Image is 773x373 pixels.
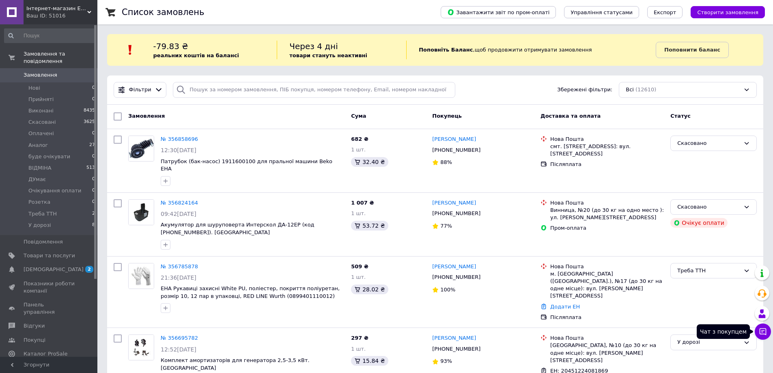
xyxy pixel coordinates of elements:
[24,336,45,344] span: Покупці
[89,142,95,149] span: 27
[351,200,374,206] span: 1 007 ₴
[440,287,455,293] span: 100%
[92,153,95,160] span: 0
[654,9,676,15] span: Експорт
[670,218,728,228] div: Очікує оплати
[447,9,549,16] span: Завантажити звіт по пром-оплаті
[161,136,198,142] a: № 356858696
[28,210,57,218] span: Треба ТТН
[92,198,95,206] span: 0
[557,86,612,94] span: Збережені фільтри:
[28,84,40,92] span: Нові
[550,304,580,310] a: Додати ЕН
[92,130,95,137] span: 0
[26,5,87,12] span: Інтернет-магазин ЕлектроХаус
[161,357,310,371] a: Комплект амортизаторів для генератора 2,5-3,5 кВт. [GEOGRAPHIC_DATA]
[161,346,196,353] span: 12:52[DATE]
[440,223,452,229] span: 77%
[691,6,765,18] button: Створити замовлення
[92,210,95,218] span: 2
[161,285,340,299] a: EHA Рукавиці захисні White PU, поліестер, покриття поліуретан, розмір 10, 12 пар в упаковці, RED ...
[351,221,388,231] div: 53.72 ₴
[697,9,758,15] span: Створити замовлення
[431,145,482,155] div: [PHONE_NUMBER]
[289,52,367,58] b: товари стануть неактивні
[28,96,54,103] span: Прийняті
[432,263,476,271] a: [PERSON_NAME]
[24,252,75,259] span: Товари та послуги
[161,335,198,341] a: № 356695782
[24,71,57,79] span: Замовлення
[28,187,81,194] span: Очікування оплати
[128,199,154,225] a: Фото товару
[351,113,366,119] span: Cума
[351,335,368,341] span: 297 ₴
[161,211,196,217] span: 09:42[DATE]
[550,161,664,168] div: Післяплата
[92,84,95,92] span: 0
[129,335,154,360] img: Фото товару
[677,267,740,275] div: Треба ТТН
[540,113,601,119] span: Доставка та оплата
[550,342,664,364] div: [GEOGRAPHIC_DATA], №10 (до 30 кг на одне місце): вул. [PERSON_NAME][STREET_ADDRESS]
[28,107,54,114] span: Виконані
[550,224,664,232] div: Пром-оплата
[129,263,154,289] img: Фото товару
[28,119,56,126] span: Скасовані
[550,136,664,143] div: Нова Пошта
[351,346,366,352] span: 1 шт.
[124,44,136,56] img: :exclamation:
[161,158,332,172] a: Патрубок (бак-насос) 1911600100 для пральної машини Beko EHA
[24,280,75,295] span: Показники роботи компанії
[92,96,95,103] span: 0
[564,6,639,18] button: Управління статусами
[647,6,683,18] button: Експорт
[28,153,70,160] span: буде очікувати
[626,86,634,94] span: Всі
[129,200,154,225] img: Фото товару
[431,208,482,219] div: [PHONE_NUMBER]
[351,263,368,270] span: 509 ₴
[161,200,198,206] a: № 356824164
[24,350,67,358] span: Каталог ProSale
[128,113,165,119] span: Замовлення
[85,266,93,273] span: 2
[28,176,46,183] span: ДУмає
[24,50,97,65] span: Замовлення та повідомлення
[28,130,54,137] span: Оплачені
[431,272,482,282] div: [PHONE_NUMBER]
[664,47,720,53] b: Поповнити баланс
[92,187,95,194] span: 0
[419,47,473,53] b: Поповніть Баланс
[351,285,388,294] div: 28.02 ₴
[351,274,366,280] span: 1 шт.
[677,338,740,347] div: У дорозі
[129,136,154,161] img: Фото товару
[550,334,664,342] div: Нова Пошта
[432,113,462,119] span: Покупець
[122,7,204,17] h1: Список замовлень
[351,136,368,142] span: 682 ₴
[28,198,50,206] span: Розетка
[406,41,656,59] div: , щоб продовжити отримувати замовлення
[92,176,95,183] span: 0
[440,358,452,364] span: 93%
[26,12,97,19] div: Ваш ID: 51016
[128,136,154,162] a: Фото товару
[86,164,95,172] span: 513
[755,323,771,340] button: Чат з покупцем
[289,41,338,51] span: Через 4 дні
[656,42,729,58] a: Поповнити баланс
[161,222,314,235] a: Акумулятор для шуруповерта Интерскол ДА-12ЕР (код [PHONE_NUMBER]). [GEOGRAPHIC_DATA]
[351,147,366,153] span: 1 шт.
[24,301,75,316] span: Панель управління
[670,113,691,119] span: Статус
[697,324,750,339] div: Чат з покупцем
[432,136,476,143] a: [PERSON_NAME]
[351,210,366,216] span: 1 шт.
[24,238,63,246] span: Повідомлення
